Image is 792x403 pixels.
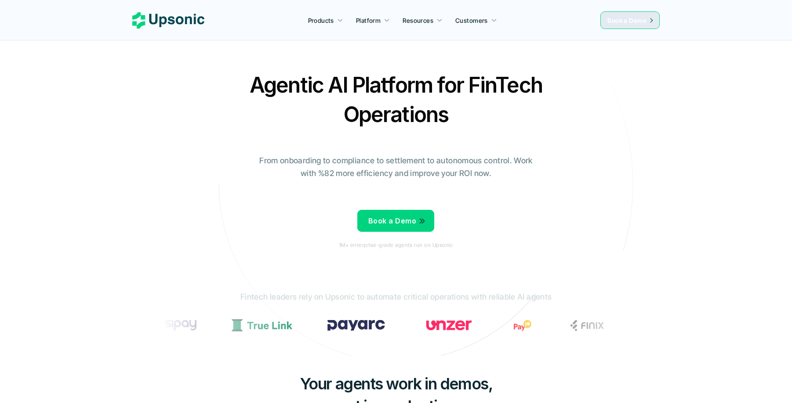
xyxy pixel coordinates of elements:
h2: Agentic AI Platform for FinTech Operations [242,70,550,129]
a: Book a Demo [357,210,434,232]
p: Products [308,16,334,25]
a: Book a Demo [600,11,660,29]
span: Your agents work in demos, [300,374,493,393]
a: Products [303,12,349,28]
span: Book a Demo [368,216,416,225]
span: Book a Demo [607,17,647,24]
p: Platform [356,16,381,25]
p: 1M+ enterprise-grade agents run on Upsonic [339,242,453,248]
p: Customers [455,16,488,25]
p: Fintech leaders rely on Upsonic to automate critical operations with reliable AI agents [240,291,552,304]
p: From onboarding to compliance to settlement to autonomous control. Work with %82 more efficiency ... [253,155,539,180]
p: Resources [403,16,433,25]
